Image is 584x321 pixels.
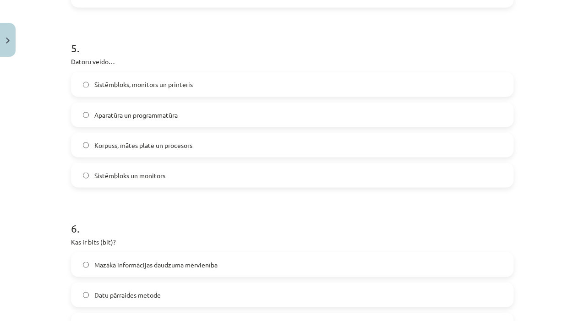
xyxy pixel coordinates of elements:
span: Korpuss, mātes plate un procesors [94,140,192,150]
input: Sistēmbloks un monitors [83,172,89,178]
input: Sistēmbloks, monitors un printeris [83,82,89,87]
input: Korpuss, mātes plate un procesors [83,142,89,148]
input: Mazākā informācijas daudzuma mērvienība [83,261,89,267]
p: Datoru veido… [71,57,513,66]
input: Aparatūra un programmatūra [83,112,89,118]
span: Datu pārraides metode [94,290,161,299]
input: Datu pārraides metode [83,292,89,298]
h1: 6 . [71,206,513,234]
span: Mazākā informācijas daudzuma mērvienība [94,260,218,269]
span: Sistēmbloks un monitors [94,170,165,180]
span: Aparatūra un programmatūra [94,110,178,120]
span: Sistēmbloks, monitors un printeris [94,80,193,89]
p: Kas ir bits (bit)? [71,237,513,246]
h1: 5 . [71,26,513,54]
img: icon-close-lesson-0947bae3869378f0d4975bcd49f059093ad1ed9edebbc8119c70593378902aed.svg [6,38,10,44]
